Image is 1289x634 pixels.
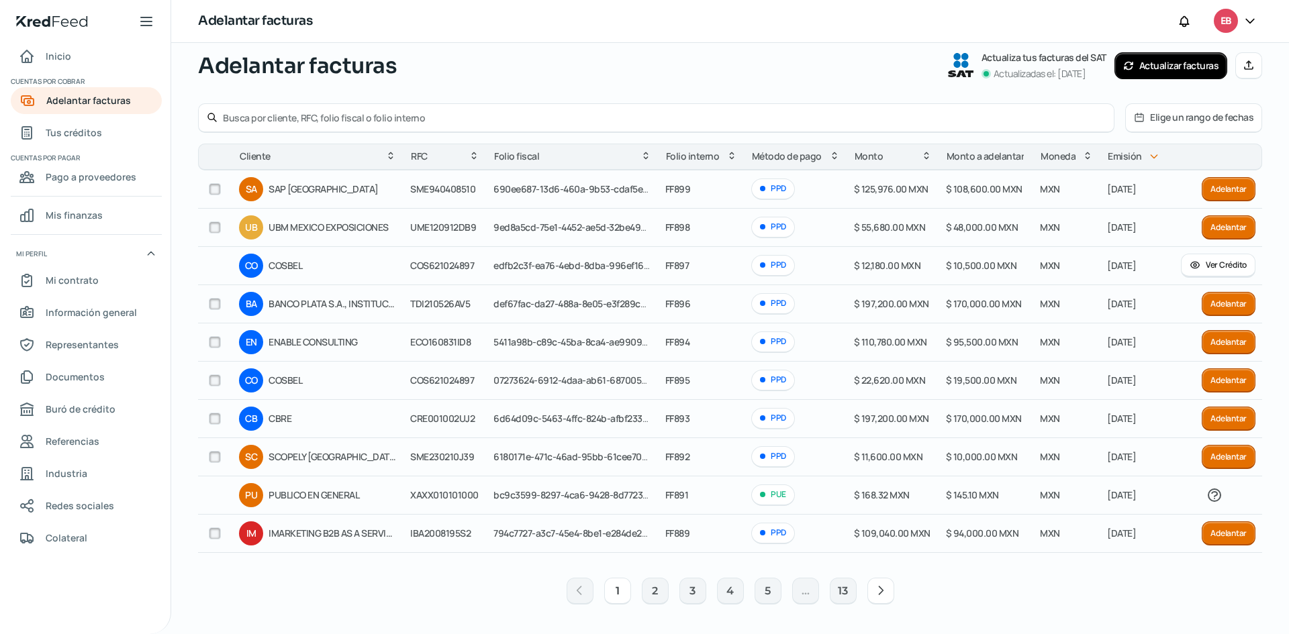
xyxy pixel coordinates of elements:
[1107,488,1136,501] span: [DATE]
[493,527,668,539] span: 794c7727-a3c7-45e4-8be1-e284de206a82
[11,202,162,229] a: Mis finanzas
[946,335,1018,348] span: $ 95,500.00 MXN
[1040,527,1060,539] span: MXN
[269,525,397,541] span: IMARKETING B2B AS A SERVICE GROUP
[1202,521,1255,545] button: Adelantar
[665,488,689,501] span: FF891
[1107,450,1136,463] span: [DATE]
[755,578,781,604] button: 5
[493,374,672,386] span: 07273624-6912-4daa-ab61-68700554c048
[1040,450,1060,463] span: MXN
[946,450,1018,463] span: $ 10,000.00 MXN
[855,148,884,164] span: Monto
[410,374,474,386] span: COS621024897
[751,408,795,429] div: PPD
[1202,215,1255,240] button: Adelantar
[946,182,1022,195] span: $ 108,600.00 MXN
[494,148,539,164] span: Folio fiscal
[1040,335,1060,348] span: MXN
[982,50,1106,66] p: Actualiza tus facturas del SAT
[665,182,691,195] span: FF899
[11,75,160,87] span: Cuentas por cobrar
[410,335,471,348] span: ECO160831ID8
[410,412,475,425] span: CRE001002UJ2
[717,578,744,604] button: 4
[223,111,1106,124] input: Busca por cliente, RFC, folio fiscal o folio interno
[46,272,99,288] span: Mi contrato
[46,48,71,64] span: Inicio
[752,148,822,164] span: Método de pago
[994,66,1086,82] p: Actualizadas el: [DATE]
[854,221,926,233] span: $ 55,680.00 MXN
[946,488,999,501] span: $ 145.10 MXN
[493,488,671,501] span: bc9c3599-8297-4ca6-9428-8d77237543b1
[239,292,263,316] div: BA
[1108,148,1142,164] span: Emisión
[1107,335,1136,348] span: [DATE]
[269,219,397,235] span: UBM MEXICO EXPOSICIONES
[1114,52,1228,79] button: Actualizar facturas
[1181,254,1255,278] button: Ver Crédito
[946,221,1018,233] span: $ 48,000.00 MXN
[1040,488,1060,501] span: MXN
[269,296,397,312] span: BANCO PLATA S.A., INSTITUCION DE BANCA MULTIPLE
[751,331,795,352] div: PPD
[239,521,263,545] div: IM
[493,335,673,348] span: 5411a98b-c89c-45ba-8ca4-ae990976a9b4
[1202,330,1255,354] button: Adelantar
[239,407,263,431] div: CB
[493,450,666,463] span: 6180171e-471c-46ad-95bb-61cee70e5c78
[946,297,1022,310] span: $ 170,000.00 MXN
[1202,177,1255,201] button: Adelantar
[11,119,162,146] a: Tus créditos
[946,259,1017,272] span: $ 10,500.00 MXN
[410,527,471,539] span: IBA2008195S2
[46,124,102,141] span: Tus créditos
[269,258,397,274] span: COSBEL
[751,293,795,314] div: PPD
[1221,13,1231,30] span: EB
[751,484,795,505] div: PUE
[751,178,795,199] div: PPD
[11,460,162,487] a: Industria
[269,181,397,197] span: SAP [GEOGRAPHIC_DATA]
[854,374,926,386] span: $ 22,620.00 MXN
[46,433,99,450] span: Referencias
[665,259,689,272] span: FF897
[751,217,795,237] div: PPD
[46,465,87,482] span: Industria
[239,483,263,507] div: PU
[493,221,669,233] span: 9ed8a5cd-75e1-4452-ae5d-32be49e7e1cc
[493,259,667,272] span: edfb2c3f-ea76-4ebd-8dba-996ef16551a2
[269,449,397,465] span: SCOPELY [GEOGRAPHIC_DATA]
[1040,259,1060,272] span: MXN
[1107,221,1136,233] span: [DATE]
[665,221,690,233] span: FF898
[665,297,691,310] span: FF896
[1107,182,1136,195] span: [DATE]
[410,221,476,233] span: UME120912DB9
[46,497,114,514] span: Redes sociales
[1202,445,1255,469] button: Adelantar
[1040,221,1060,233] span: MXN
[410,297,470,310] span: TDI210526AV5
[11,364,162,390] a: Documentos
[854,297,929,310] span: $ 197,200.00 MXN
[198,50,397,82] span: Adelantar facturas
[46,401,115,417] span: Buró de crédito
[11,267,162,294] a: Mi contrato
[410,488,479,501] span: XAXX010101000
[792,578,819,604] button: ...
[46,207,103,223] span: Mis finanzas
[1040,182,1060,195] span: MXN
[198,11,312,31] h1: Adelantar facturas
[665,335,690,348] span: FF894
[11,299,162,326] a: Información general
[1107,259,1136,272] span: [DATE]
[410,450,474,463] span: SME230210J39
[666,148,720,164] span: Folio interno
[493,297,666,310] span: def67fac-da27-488a-8e05-e3f289c04458
[410,182,475,195] span: SME940408510
[16,248,47,260] span: Mi perfil
[11,331,162,358] a: Representantes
